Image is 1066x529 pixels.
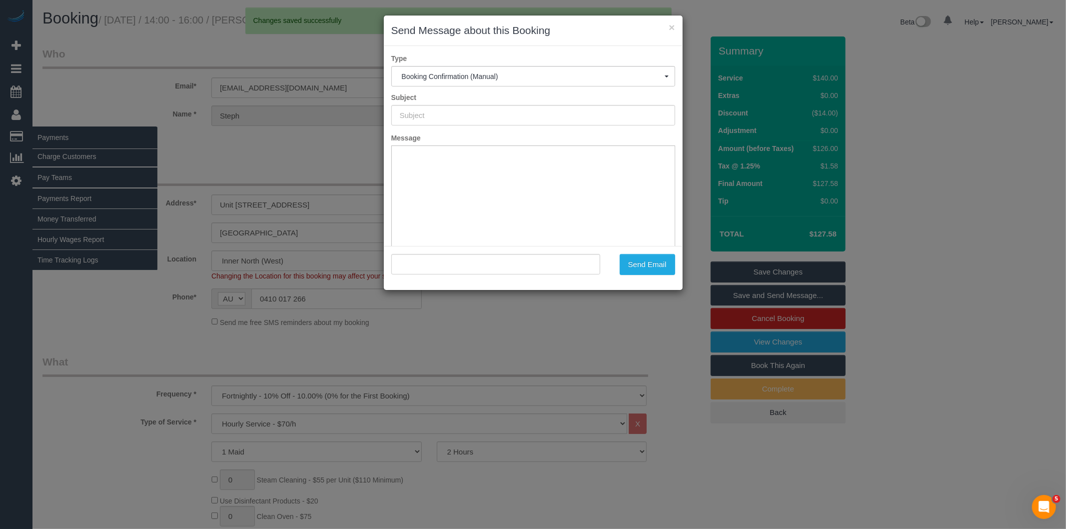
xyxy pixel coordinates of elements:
[391,23,675,38] h3: Send Message about this Booking
[620,254,675,275] button: Send Email
[384,92,683,102] label: Subject
[402,72,665,80] span: Booking Confirmation (Manual)
[384,53,683,63] label: Type
[391,66,675,86] button: Booking Confirmation (Manual)
[1053,495,1061,503] span: 5
[391,105,675,125] input: Subject
[1032,495,1056,519] iframe: Intercom live chat
[669,22,675,32] button: ×
[392,146,675,302] iframe: Rich Text Editor, editor1
[384,133,683,143] label: Message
